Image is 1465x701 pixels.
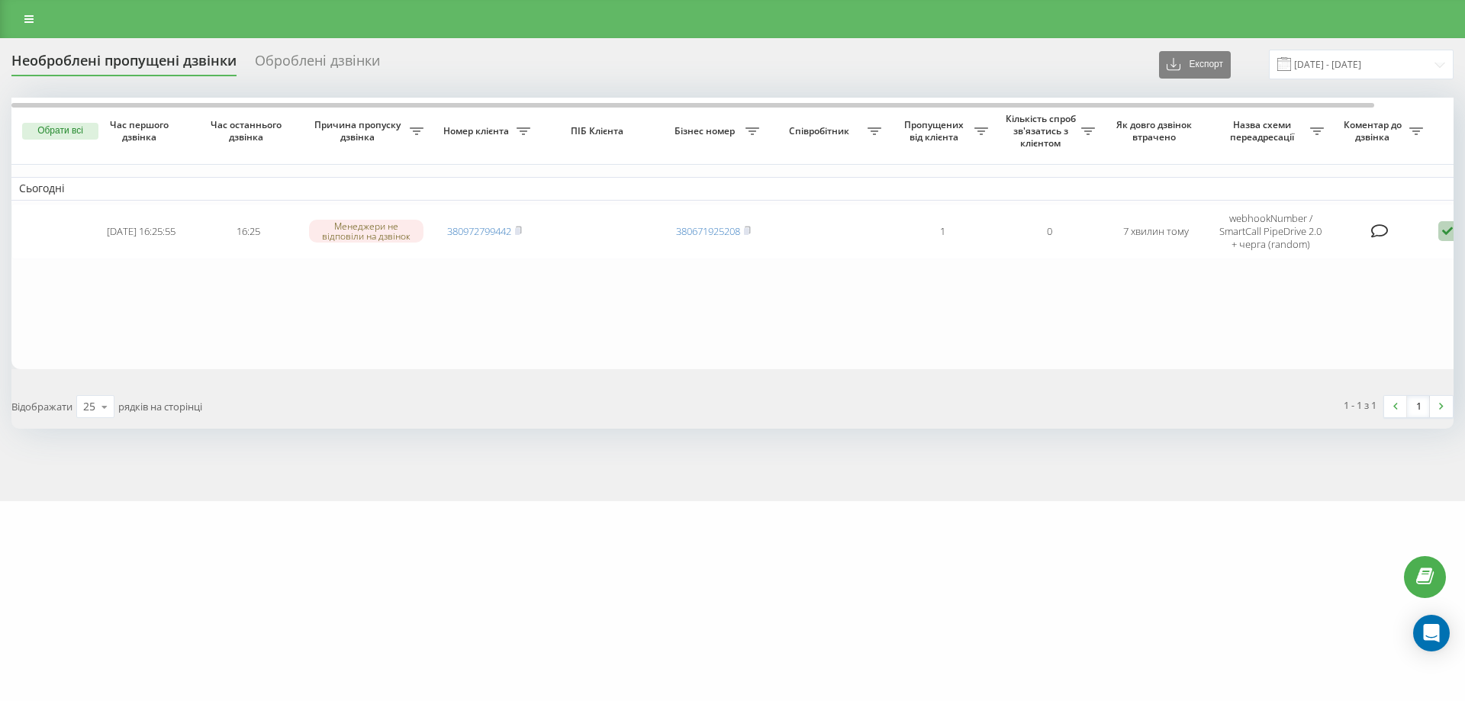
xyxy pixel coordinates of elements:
span: Як довго дзвінок втрачено [1115,119,1197,143]
span: Коментар до дзвінка [1339,119,1409,143]
a: 380671925208 [676,224,740,238]
span: Час останнього дзвінка [207,119,289,143]
a: 380972799442 [447,224,511,238]
div: Менеджери не відповіли на дзвінок [309,220,423,243]
td: webhookNumber / SmartCall PipeDrive 2.0 + черга (random) [1209,204,1331,259]
span: Співробітник [774,125,868,137]
div: Open Intercom Messenger [1413,615,1450,651]
span: Кількість спроб зв'язатись з клієнтом [1003,113,1081,149]
span: рядків на сторінці [118,400,202,413]
td: [DATE] 16:25:55 [88,204,195,259]
span: ПІБ Клієнта [551,125,647,137]
td: 16:25 [195,204,301,259]
span: Пропущених від клієнта [897,119,974,143]
div: Необроблені пропущені дзвінки [11,53,237,76]
span: Номер клієнта [439,125,517,137]
span: Назва схеми переадресації [1217,119,1310,143]
span: Час першого дзвінка [100,119,182,143]
td: 0 [996,204,1103,259]
td: 7 хвилин тому [1103,204,1209,259]
td: 1 [889,204,996,259]
a: 1 [1407,396,1430,417]
span: Причина пропуску дзвінка [309,119,410,143]
div: 25 [83,399,95,414]
span: Бізнес номер [668,125,745,137]
div: 1 - 1 з 1 [1344,397,1376,413]
div: Оброблені дзвінки [255,53,380,76]
button: Експорт [1159,51,1231,79]
button: Обрати всі [22,123,98,140]
span: Відображати [11,400,72,413]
